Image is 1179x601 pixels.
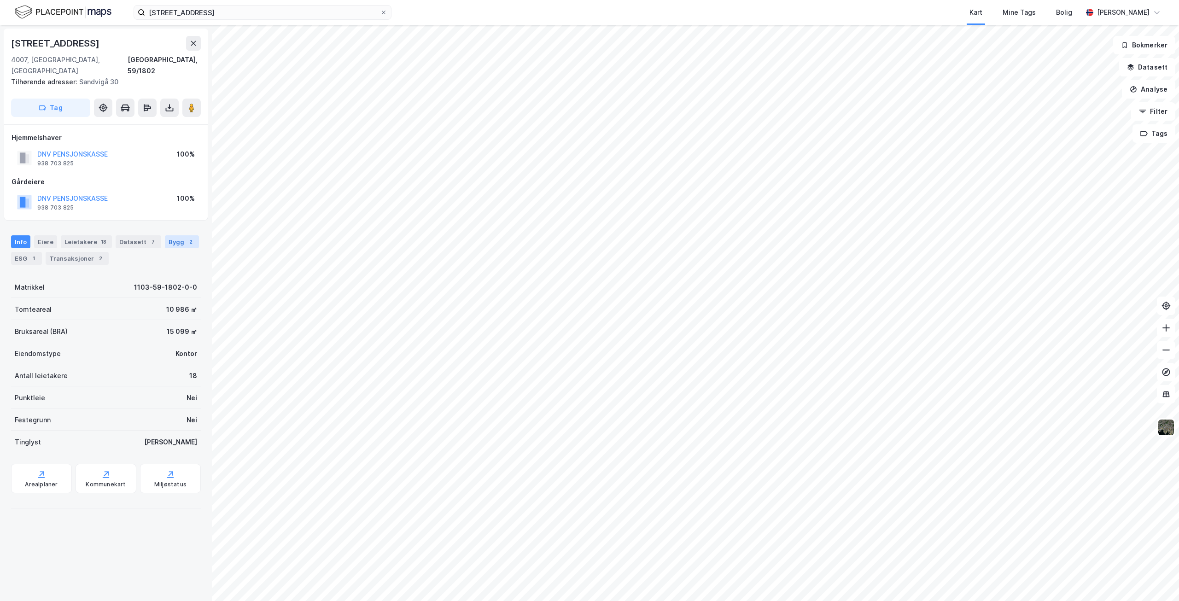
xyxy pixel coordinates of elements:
[1133,557,1179,601] div: Kontrollprogram for chat
[187,414,197,426] div: Nei
[166,304,197,315] div: 10 986 ㎡
[99,237,108,246] div: 18
[15,282,45,293] div: Matrikkel
[145,6,380,19] input: Søk på adresse, matrikkel, gårdeiere, leietakere eller personer
[86,481,126,488] div: Kommunekart
[148,237,158,246] div: 7
[154,481,187,488] div: Miljøstatus
[37,204,74,211] div: 938 703 825
[177,149,195,160] div: 100%
[12,132,200,143] div: Hjemmelshaver
[1157,419,1175,436] img: 9k=
[1056,7,1072,18] div: Bolig
[25,481,58,488] div: Arealplaner
[1097,7,1150,18] div: [PERSON_NAME]
[11,235,30,248] div: Info
[11,36,101,51] div: [STREET_ADDRESS]
[15,348,61,359] div: Eiendomstype
[46,252,109,265] div: Transaksjoner
[175,348,197,359] div: Kontor
[187,392,197,403] div: Nei
[128,54,201,76] div: [GEOGRAPHIC_DATA], 59/1802
[15,4,111,20] img: logo.f888ab2527a4732fd821a326f86c7f29.svg
[12,176,200,187] div: Gårdeiere
[15,437,41,448] div: Tinglyst
[186,237,195,246] div: 2
[969,7,982,18] div: Kart
[96,254,105,263] div: 2
[1131,102,1175,121] button: Filter
[144,437,197,448] div: [PERSON_NAME]
[134,282,197,293] div: 1103-59-1802-0-0
[189,370,197,381] div: 18
[167,326,197,337] div: 15 099 ㎡
[11,76,193,88] div: Sandvigå 30
[11,78,79,86] span: Tilhørende adresser:
[1132,124,1175,143] button: Tags
[15,392,45,403] div: Punktleie
[11,54,128,76] div: 4007, [GEOGRAPHIC_DATA], [GEOGRAPHIC_DATA]
[29,254,38,263] div: 1
[37,160,74,167] div: 938 703 825
[15,326,68,337] div: Bruksareal (BRA)
[34,235,57,248] div: Eiere
[11,252,42,265] div: ESG
[1119,58,1175,76] button: Datasett
[1003,7,1036,18] div: Mine Tags
[1113,36,1175,54] button: Bokmerker
[15,304,52,315] div: Tomteareal
[1122,80,1175,99] button: Analyse
[15,370,68,381] div: Antall leietakere
[1133,557,1179,601] iframe: Chat Widget
[177,193,195,204] div: 100%
[11,99,90,117] button: Tag
[165,235,199,248] div: Bygg
[15,414,51,426] div: Festegrunn
[116,235,161,248] div: Datasett
[61,235,112,248] div: Leietakere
